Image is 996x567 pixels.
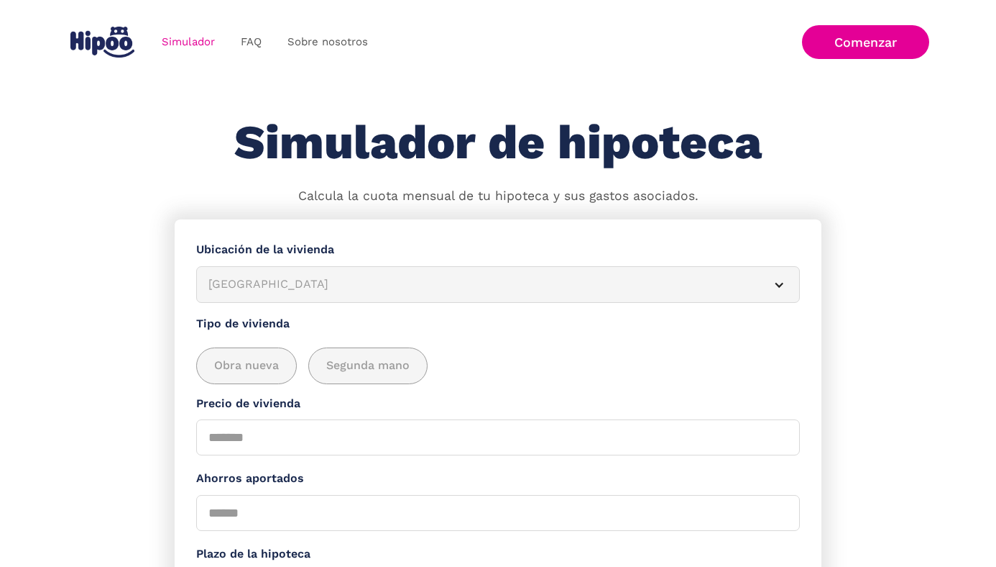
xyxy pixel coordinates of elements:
[149,28,228,56] a: Simulador
[196,395,800,413] label: Precio de vivienda
[275,28,381,56] a: Sobre nosotros
[234,117,762,169] h1: Simulador de hipoteca
[214,357,279,375] span: Obra nueva
[196,315,800,333] label: Tipo de vivienda
[196,266,800,303] article: [GEOGRAPHIC_DATA]
[208,276,753,294] div: [GEOGRAPHIC_DATA]
[196,348,800,384] div: add_description_here
[196,545,800,563] label: Plazo de la hipoteca
[196,470,800,488] label: Ahorros aportados
[228,28,275,56] a: FAQ
[67,21,137,63] a: home
[802,25,929,59] a: Comenzar
[326,357,410,375] span: Segunda mano
[298,187,698,206] p: Calcula la cuota mensual de tu hipoteca y sus gastos asociados.
[196,241,800,259] label: Ubicación de la vivienda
